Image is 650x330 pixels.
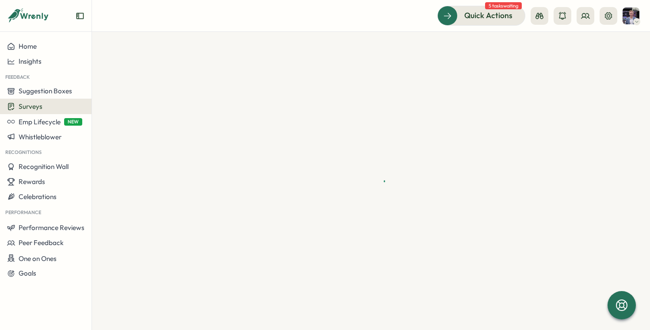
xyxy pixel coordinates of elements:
span: Suggestion Boxes [19,87,72,95]
span: NEW [64,118,82,126]
span: Surveys [19,102,42,111]
span: Whistleblower [19,133,61,141]
span: Home [19,42,37,50]
span: Goals [19,269,36,277]
span: Peer Feedback [19,238,64,247]
span: Performance Reviews [19,223,84,232]
img: Shane Treeves [623,8,639,24]
button: Quick Actions [437,6,525,25]
span: Rewards [19,177,45,186]
span: 5 tasks waiting [485,2,522,9]
span: Insights [19,57,42,65]
span: Quick Actions [464,10,512,21]
span: One on Ones [19,254,57,262]
button: Expand sidebar [76,12,84,20]
span: Celebrations [19,192,57,201]
span: Emp Lifecycle [19,118,61,126]
span: Recognition Wall [19,162,69,171]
